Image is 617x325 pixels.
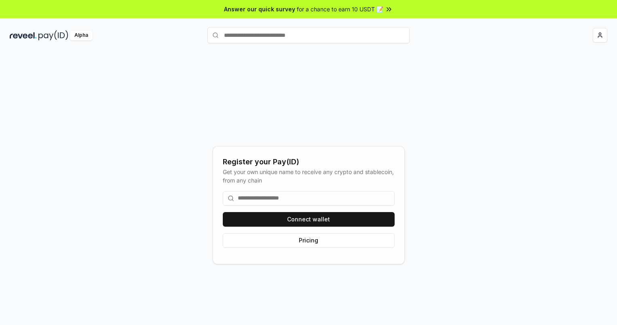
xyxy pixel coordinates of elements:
img: pay_id [38,30,68,40]
div: Alpha [70,30,93,40]
img: reveel_dark [10,30,37,40]
button: Pricing [223,233,395,248]
div: Get your own unique name to receive any crypto and stablecoin, from any chain [223,168,395,185]
div: Register your Pay(ID) [223,156,395,168]
span: for a chance to earn 10 USDT 📝 [297,5,383,13]
span: Answer our quick survey [224,5,295,13]
button: Connect wallet [223,212,395,227]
